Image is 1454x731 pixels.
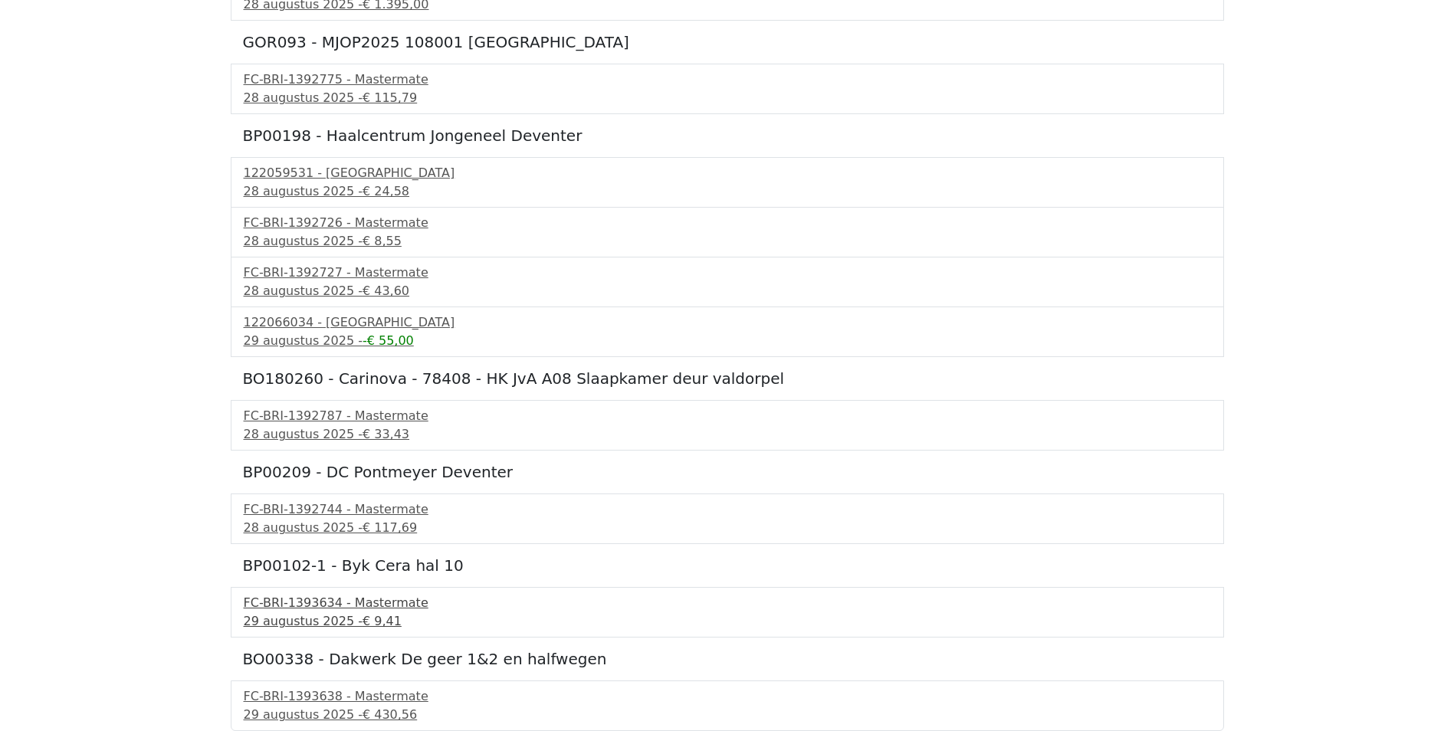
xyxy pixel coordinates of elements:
[243,463,1212,481] h5: BP00209 - DC Pontmeyer Deventer
[244,407,1211,425] div: FC-BRI-1392787 - Mastermate
[244,313,1211,350] a: 122066034 - [GEOGRAPHIC_DATA]29 augustus 2025 --€ 55,00
[243,556,1212,575] h5: BP00102-1 - Byk Cera hal 10
[363,333,414,348] span: -€ 55,00
[363,427,409,441] span: € 33,43
[244,214,1211,251] a: FC-BRI-1392726 - Mastermate28 augustus 2025 -€ 8,55
[244,264,1211,300] a: FC-BRI-1392727 - Mastermate28 augustus 2025 -€ 43,60
[244,594,1211,631] a: FC-BRI-1393634 - Mastermate29 augustus 2025 -€ 9,41
[243,369,1212,388] h5: BO180260 - Carinova - 78408 - HK JvA A08 Slaapkamer deur valdorpel
[244,313,1211,332] div: 122066034 - [GEOGRAPHIC_DATA]
[363,614,402,628] span: € 9,41
[244,282,1211,300] div: 28 augustus 2025 -
[244,500,1211,537] a: FC-BRI-1392744 - Mastermate28 augustus 2025 -€ 117,69
[244,70,1211,89] div: FC-BRI-1392775 - Mastermate
[244,425,1211,444] div: 28 augustus 2025 -
[244,706,1211,724] div: 29 augustus 2025 -
[363,234,402,248] span: € 8,55
[244,407,1211,444] a: FC-BRI-1392787 - Mastermate28 augustus 2025 -€ 33,43
[244,164,1211,201] a: 122059531 - [GEOGRAPHIC_DATA]28 augustus 2025 -€ 24,58
[244,594,1211,612] div: FC-BRI-1393634 - Mastermate
[244,612,1211,631] div: 29 augustus 2025 -
[244,519,1211,537] div: 28 augustus 2025 -
[244,89,1211,107] div: 28 augustus 2025 -
[244,232,1211,251] div: 28 augustus 2025 -
[244,164,1211,182] div: 122059531 - [GEOGRAPHIC_DATA]
[363,184,409,198] span: € 24,58
[243,33,1212,51] h5: GOR093 - MJOP2025 108001 [GEOGRAPHIC_DATA]
[363,707,417,722] span: € 430,56
[244,70,1211,107] a: FC-BRI-1392775 - Mastermate28 augustus 2025 -€ 115,79
[243,126,1212,145] h5: BP00198 - Haalcentrum Jongeneel Deventer
[244,687,1211,706] div: FC-BRI-1393638 - Mastermate
[244,687,1211,724] a: FC-BRI-1393638 - Mastermate29 augustus 2025 -€ 430,56
[244,264,1211,282] div: FC-BRI-1392727 - Mastermate
[363,284,409,298] span: € 43,60
[244,332,1211,350] div: 29 augustus 2025 -
[244,214,1211,232] div: FC-BRI-1392726 - Mastermate
[243,650,1212,668] h5: BO00338 - Dakwerk De geer 1&2 en halfwegen
[363,520,417,535] span: € 117,69
[363,90,417,105] span: € 115,79
[244,500,1211,519] div: FC-BRI-1392744 - Mastermate
[244,182,1211,201] div: 28 augustus 2025 -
